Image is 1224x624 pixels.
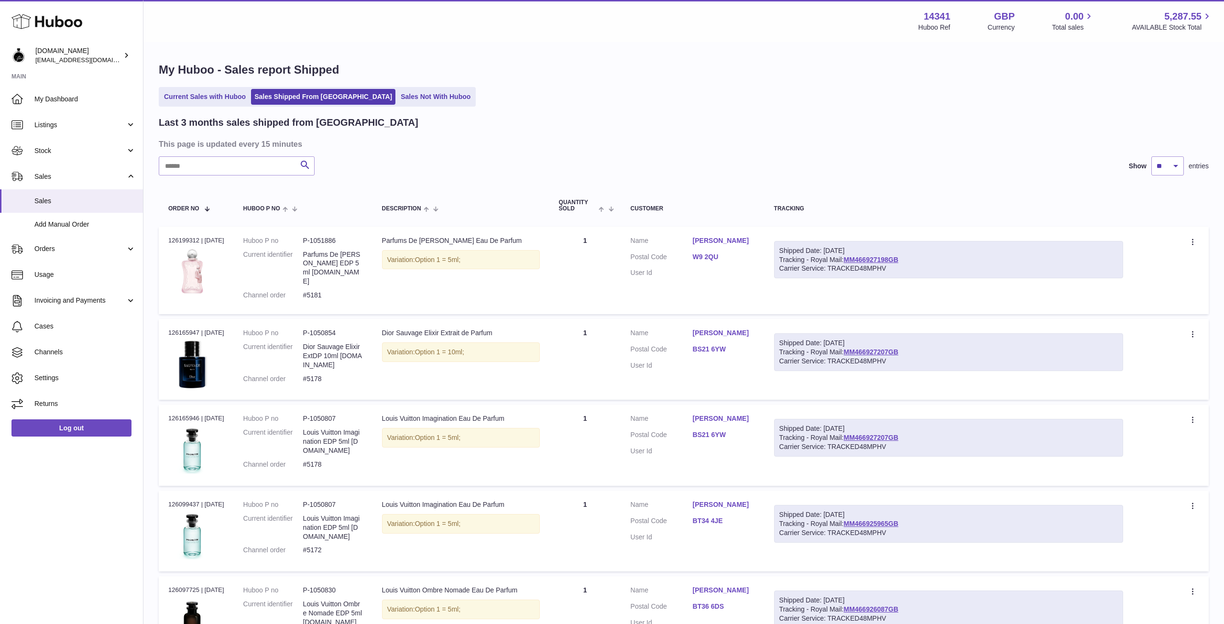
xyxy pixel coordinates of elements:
span: Option 1 = 5ml; [415,605,460,613]
a: BS21 6YW [693,430,755,439]
a: [PERSON_NAME] [693,328,755,338]
div: Carrier Service: TRACKED48MPHV [779,528,1118,537]
td: 1 [549,319,621,400]
label: Show [1129,162,1147,171]
dt: Postal Code [631,345,693,356]
dd: Dior Sauvage Elixir ExtDP 10ml [DOMAIN_NAME] [303,342,363,370]
dd: Louis Vuitton Imagination EDP 5ml [DOMAIN_NAME] [303,428,363,455]
span: Channels [34,348,136,357]
div: Parfums De [PERSON_NAME] Eau De Parfum [382,236,540,245]
a: Sales Not With Huboo [397,89,474,105]
span: Returns [34,399,136,408]
span: Stock [34,146,126,155]
dt: Current identifier [243,428,303,455]
dd: #5181 [303,291,363,300]
div: Customer [631,206,755,212]
dt: User Id [631,447,693,456]
a: MM466925965GB [843,520,898,527]
span: AVAILABLE Stock Total [1132,23,1213,32]
dd: #5178 [303,374,363,383]
div: Shipped Date: [DATE] [779,246,1118,255]
dd: Louis Vuitton Imagination EDP 5ml [DOMAIN_NAME] [303,514,363,541]
div: Tracking [774,206,1124,212]
div: Shipped Date: [DATE] [779,510,1118,519]
div: Variation: [382,600,540,619]
span: Settings [34,373,136,383]
div: Shipped Date: [DATE] [779,424,1118,433]
div: Louis Vuitton Ombre Nomade Eau De Parfum [382,586,540,595]
span: Listings [34,120,126,130]
a: BT34 4JE [693,516,755,525]
dt: Current identifier [243,342,303,370]
img: LV-imagination-1.jpg [168,512,216,559]
dd: #5178 [303,460,363,469]
dt: User Id [631,533,693,542]
div: Tracking - Royal Mail: [774,419,1124,457]
h2: Last 3 months sales shipped from [GEOGRAPHIC_DATA] [159,116,418,129]
dt: Postal Code [631,252,693,264]
span: 5,287.55 [1164,10,1202,23]
a: MM466927198GB [843,256,898,263]
dt: Channel order [243,460,303,469]
span: Cases [34,322,136,331]
a: Current Sales with Huboo [161,89,249,105]
div: 126165947 | [DATE] [168,328,224,337]
div: Variation: [382,428,540,448]
dt: Huboo P no [243,328,303,338]
span: Quantity Sold [559,199,597,212]
dt: Current identifier [243,514,303,541]
span: Total sales [1052,23,1094,32]
img: dior_elixir_1800x1800_98ec8af1-b380-47db-8fc7-6364c6dc533d.webp [168,340,216,388]
div: Tracking - Royal Mail: [774,505,1124,543]
h1: My Huboo - Sales report Shipped [159,62,1209,77]
dt: Postal Code [631,602,693,613]
dt: Name [631,328,693,340]
div: Louis Vuitton Imagination Eau De Parfum [382,414,540,423]
dt: Huboo P no [243,586,303,595]
td: 1 [549,227,621,314]
div: Louis Vuitton Imagination Eau De Parfum [382,500,540,509]
div: Tracking - Royal Mail: [774,241,1124,279]
dt: Name [631,236,693,248]
a: [PERSON_NAME] [693,414,755,423]
dd: P-1050854 [303,328,363,338]
img: ParfumsDeMarlyDelinaEauDeParfum.webp [168,248,216,296]
dt: Huboo P no [243,236,303,245]
dt: Huboo P no [243,500,303,509]
a: MM466926087GB [843,605,898,613]
a: BT36 6DS [693,602,755,611]
div: 126097725 | [DATE] [168,586,224,594]
a: Sales Shipped From [GEOGRAPHIC_DATA] [251,89,395,105]
div: 126165946 | [DATE] [168,414,224,423]
a: W9 2QU [693,252,755,262]
strong: GBP [994,10,1015,23]
dt: Name [631,500,693,512]
td: 1 [549,491,621,571]
td: 1 [549,405,621,485]
dt: Channel order [243,291,303,300]
div: Dior Sauvage Elixir Extrait de Parfum [382,328,540,338]
span: Option 1 = 5ml; [415,256,460,263]
dd: P-1050830 [303,586,363,595]
div: Carrier Service: TRACKED48MPHV [779,442,1118,451]
dt: Huboo P no [243,414,303,423]
strong: 14341 [924,10,951,23]
div: [DOMAIN_NAME] [35,46,121,65]
dt: Current identifier [243,250,303,286]
div: Variation: [382,250,540,270]
dt: User Id [631,361,693,370]
dd: P-1050807 [303,414,363,423]
dt: Channel order [243,374,303,383]
div: Carrier Service: TRACKED48MPHV [779,614,1118,623]
div: Carrier Service: TRACKED48MPHV [779,264,1118,273]
h3: This page is updated every 15 minutes [159,139,1206,149]
span: Orders [34,244,126,253]
div: Huboo Ref [918,23,951,32]
span: [EMAIL_ADDRESS][DOMAIN_NAME] [35,56,141,64]
img: theperfumesampler@gmail.com [11,48,26,63]
div: Shipped Date: [DATE] [779,339,1118,348]
span: My Dashboard [34,95,136,104]
span: 0.00 [1065,10,1084,23]
dd: Parfums De [PERSON_NAME] EDP 5ml [DOMAIN_NAME] [303,250,363,286]
dd: #5172 [303,546,363,555]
